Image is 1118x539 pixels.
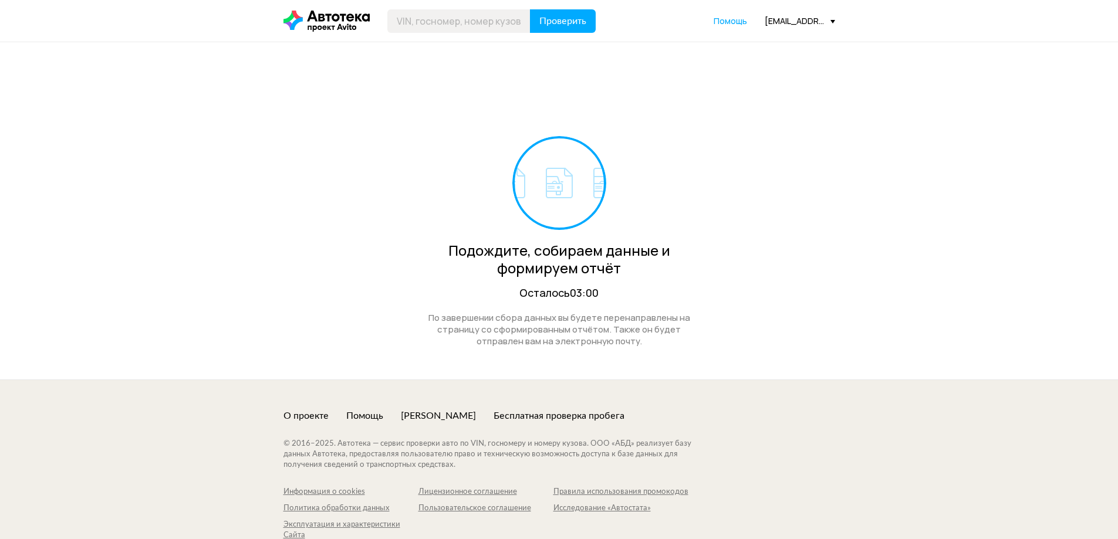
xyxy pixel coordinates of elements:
div: Осталось 03:00 [416,286,703,300]
a: Бесплатная проверка пробега [494,409,624,422]
a: Помощь [714,15,747,27]
a: Правила использования промокодов [553,487,688,497]
div: © 2016– 2025 . Автотека — сервис проверки авто по VIN, госномеру и номеру кузова. ООО «АБД» реали... [283,439,715,470]
div: [EMAIL_ADDRESS][PERSON_NAME][DOMAIN_NAME] [765,15,835,26]
span: Помощь [714,15,747,26]
a: Лицензионное соглашение [418,487,553,497]
input: VIN, госномер, номер кузова [387,9,531,33]
a: О проекте [283,409,329,422]
a: Информация о cookies [283,487,418,497]
a: Исследование «Автостата» [553,503,688,514]
div: По завершении сбора данных вы будете перенаправлены на страницу со сформированным отчётом. Также ... [416,312,703,347]
a: [PERSON_NAME] [401,409,476,422]
a: Помощь [346,409,383,422]
span: Проверить [539,16,586,26]
div: Подождите, собираем данные и формируем отчёт [416,242,703,277]
a: Политика обработки данных [283,503,418,514]
a: Пользовательское соглашение [418,503,553,514]
button: Проверить [530,9,596,33]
